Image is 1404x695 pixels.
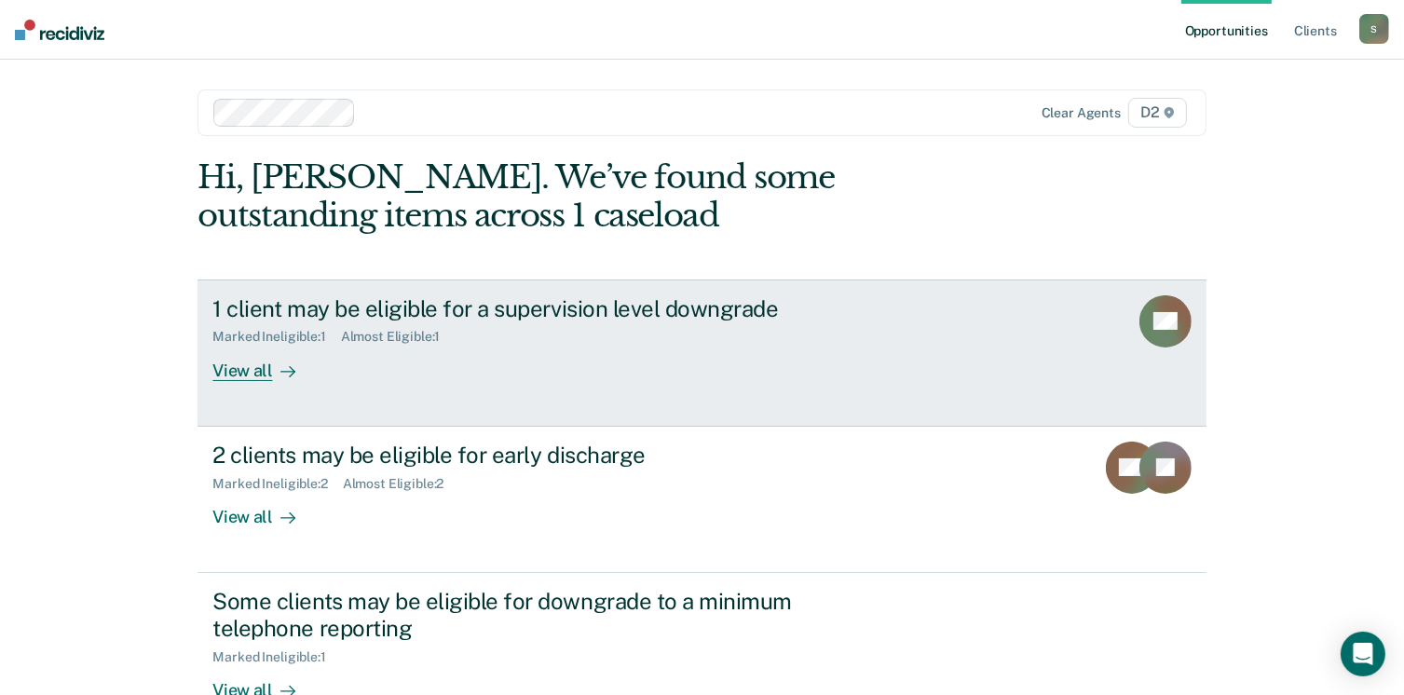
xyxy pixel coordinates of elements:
[343,476,459,492] div: Almost Eligible : 2
[212,295,866,322] div: 1 client may be eligible for a supervision level downgrade
[198,279,1206,427] a: 1 client may be eligible for a supervision level downgradeMarked Ineligible:1Almost Eligible:1Vie...
[212,329,340,345] div: Marked Ineligible : 1
[212,442,866,469] div: 2 clients may be eligible for early discharge
[1359,14,1389,44] button: S
[212,476,342,492] div: Marked Ineligible : 2
[212,491,317,527] div: View all
[1128,98,1187,128] span: D2
[341,329,456,345] div: Almost Eligible : 1
[198,158,1004,235] div: Hi, [PERSON_NAME]. We’ve found some outstanding items across 1 caseload
[15,20,104,40] img: Recidiviz
[1042,105,1121,121] div: Clear agents
[198,427,1206,573] a: 2 clients may be eligible for early dischargeMarked Ineligible:2Almost Eligible:2View all
[212,588,866,642] div: Some clients may be eligible for downgrade to a minimum telephone reporting
[212,649,340,665] div: Marked Ineligible : 1
[212,345,317,381] div: View all
[1341,632,1385,676] div: Open Intercom Messenger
